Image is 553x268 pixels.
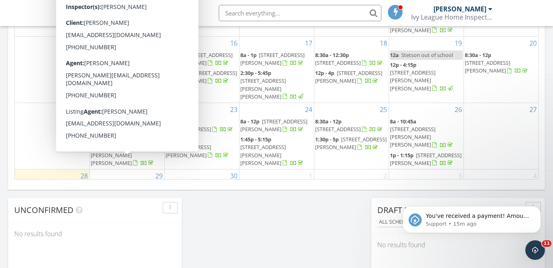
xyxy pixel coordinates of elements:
[240,136,305,167] a: 1:45p - 5:15p [STREET_ADDRESS][PERSON_NAME][PERSON_NAME]
[55,11,146,28] a: SPECTORA
[154,103,164,116] a: Go to September 22, 2025
[165,118,234,133] a: 8a - 11:45a [STREET_ADDRESS]
[371,234,545,256] div: No results found
[314,169,389,235] td: Go to October 2, 2025
[378,103,389,116] a: Go to September 25, 2025
[315,136,387,151] span: [STREET_ADDRESS][PERSON_NAME]
[315,136,339,143] span: 1:30p - 5p
[315,69,382,84] span: [STREET_ADDRESS][PERSON_NAME]
[35,24,139,127] span: You've received a payment! Amount $25.00 Fee $0.00 Net $25.00 Transaction # pi_3SCTSIK7snlDGpRF0a...
[165,51,238,68] a: 8a - 11a [STREET_ADDRESS][PERSON_NAME]
[35,31,140,39] p: Message from Support, sent 15m ago
[390,152,462,167] span: [STREET_ADDRESS][PERSON_NAME]
[464,103,538,169] td: Go to September 27, 2025
[315,69,334,77] span: 12p - 4p
[91,51,158,66] span: [STREET_ADDRESS][PERSON_NAME]
[91,117,163,143] a: 8a - 11a [STREET_ADDRESS][PERSON_NAME][PERSON_NAME]
[154,37,164,50] a: Go to September 15, 2025
[165,68,238,86] a: 1p - 4:30p [STREET_ADDRESS][PERSON_NAME]
[390,117,463,150] a: 8a - 10:45a [STREET_ADDRESS][PERSON_NAME][PERSON_NAME]
[240,51,313,68] a: 8a - 1p [STREET_ADDRESS][PERSON_NAME]
[528,103,538,116] a: Go to September 27, 2025
[91,143,114,151] span: 1p - 1:15p
[240,51,305,66] span: [STREET_ADDRESS][PERSON_NAME]
[240,51,257,59] span: 8a - 1p
[315,51,349,59] span: 8:30a - 12:30p
[79,4,146,21] span: SPECTORA
[389,169,464,235] td: Go to October 3, 2025
[239,36,314,103] td: Go to September 17, 2025
[240,69,305,100] a: 2:30p - 5:45p [STREET_ADDRESS][PERSON_NAME][PERSON_NAME]
[315,117,388,134] a: 8:30a - 12p [STREET_ADDRESS]
[165,135,238,160] a: 1:30p - 4:30p [STREET_ADDRESS][PERSON_NAME]
[229,37,239,50] a: Go to September 16, 2025
[389,36,464,103] td: Go to September 19, 2025
[240,118,307,133] a: 8a - 12p [STREET_ADDRESS][PERSON_NAME]
[314,103,389,169] td: Go to September 25, 2025
[219,5,381,21] input: Search everything...
[465,51,491,59] span: 8:30a - 12p
[315,118,384,133] a: 8:30a - 12p [STREET_ADDRESS]
[382,169,389,182] a: Go to October 2, 2025
[378,37,389,50] a: Go to September 18, 2025
[165,125,211,133] span: [STREET_ADDRESS]
[240,51,305,66] a: 8a - 1p [STREET_ADDRESS][PERSON_NAME]
[15,103,89,169] td: Go to September 21, 2025
[303,103,314,116] a: Go to September 24, 2025
[91,118,158,141] span: [STREET_ADDRESS][PERSON_NAME][PERSON_NAME]
[239,169,314,235] td: Go to October 1, 2025
[390,151,463,168] a: 1p - 1:15p [STREET_ADDRESS][PERSON_NAME]
[229,169,239,182] a: Go to September 30, 2025
[91,118,158,141] a: 8a - 11a [STREET_ADDRESS][PERSON_NAME][PERSON_NAME]
[379,219,427,225] div: All schedulers
[315,68,388,86] a: 12p - 4p [STREET_ADDRESS][PERSON_NAME]
[55,4,73,22] img: The Best Home Inspection Software - Spectora
[390,60,463,94] a: 12p - 4:15p [STREET_ADDRESS][PERSON_NAME][PERSON_NAME]
[79,103,89,116] a: Go to September 21, 2025
[89,36,164,103] td: Go to September 15, 2025
[453,37,464,50] a: Go to September 19, 2025
[165,136,230,158] a: 1:30p - 4:30p [STREET_ADDRESS][PERSON_NAME]
[390,69,435,92] span: [STREET_ADDRESS][PERSON_NAME][PERSON_NAME]
[165,117,238,134] a: 8a - 11:45a [STREET_ADDRESS]
[89,103,164,169] td: Go to September 22, 2025
[240,68,313,102] a: 2:30p - 5:45p [STREET_ADDRESS][PERSON_NAME][PERSON_NAME]
[91,51,163,68] a: 8a - 12p [STREET_ADDRESS][PERSON_NAME]
[465,59,510,74] span: [STREET_ADDRESS][PERSON_NAME]
[315,125,361,133] span: [STREET_ADDRESS]
[91,143,163,168] a: 1p - 1:15p [STREET_ADDRESS][PERSON_NAME][PERSON_NAME]
[165,118,192,125] span: 8a - 11:45a
[91,143,162,166] a: 1p - 1:15p [STREET_ADDRESS][PERSON_NAME][PERSON_NAME]
[377,217,429,228] button: All schedulers
[315,135,388,152] a: 1:30p - 5p [STREET_ADDRESS][PERSON_NAME]
[164,103,239,169] td: Go to September 23, 2025
[390,11,462,33] a: 1p - 2:30p [STREET_ADDRESS][PERSON_NAME][PERSON_NAME]
[164,36,239,103] td: Go to September 16, 2025
[91,118,110,125] span: 8a - 11a
[464,36,538,103] td: Go to September 20, 2025
[165,69,237,84] a: 1p - 4:30p [STREET_ADDRESS][PERSON_NAME]
[165,69,189,77] span: 1p - 4:30p
[401,51,453,59] span: Stetson out of school
[315,136,387,151] a: 1:30p - 5p [STREET_ADDRESS][PERSON_NAME]
[239,103,314,169] td: Go to September 24, 2025
[165,51,233,66] a: 8a - 11a [STREET_ADDRESS][PERSON_NAME]
[165,51,233,66] span: [STREET_ADDRESS][PERSON_NAME]
[91,51,110,59] span: 8a - 12p
[315,51,384,66] a: 8:30a - 12:30p [STREET_ADDRESS]
[307,169,314,182] a: Go to October 1, 2025
[154,169,164,182] a: Go to September 29, 2025
[165,136,196,143] span: 1:30p - 4:30p
[79,169,89,182] a: Go to September 28, 2025
[8,223,182,245] div: No results found
[377,204,456,215] span: Draft Inspections
[390,61,454,92] a: 12p - 4:15p [STREET_ADDRESS][PERSON_NAME][PERSON_NAME]
[240,135,313,168] a: 1:45p - 5:15p [STREET_ADDRESS][PERSON_NAME][PERSON_NAME]
[390,125,435,148] span: [STREET_ADDRESS][PERSON_NAME][PERSON_NAME]
[528,37,538,50] a: Go to September 20, 2025
[164,169,239,235] td: Go to September 30, 2025
[531,169,538,182] a: Go to October 4, 2025
[315,51,388,68] a: 8:30a - 12:30p [STREET_ADDRESS]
